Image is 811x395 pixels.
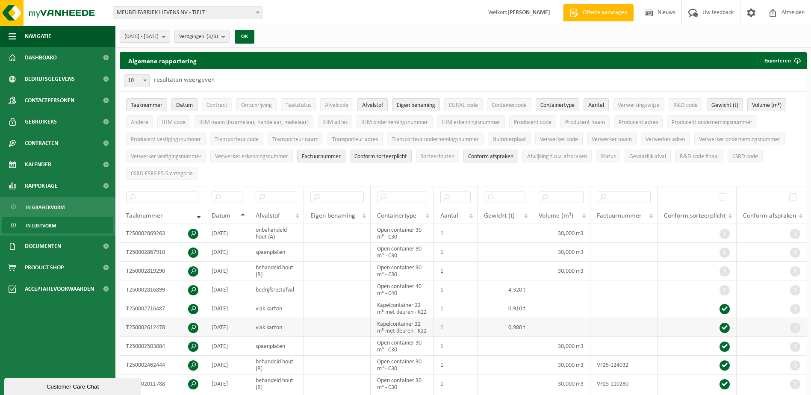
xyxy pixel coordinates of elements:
[434,299,478,318] td: 1
[2,217,113,233] a: In lijstvorm
[387,133,484,145] button: Transporteur ondernemingsnummerTransporteur ondernemingsnummer : Activate to sort
[25,26,51,47] span: Navigatie
[699,136,780,143] span: Verwerker ondernemingsnummer
[560,115,610,128] button: Producent naamProducent naam: Activate to sort
[522,150,592,162] button: Afwijking t.o.v. afsprakenAfwijking t.o.v. afspraken: Activate to sort
[354,153,407,160] span: Conform sorteerplicht
[281,98,316,111] button: TaakstatusTaakstatus: Activate to sort
[507,9,550,16] strong: [PERSON_NAME]
[272,136,319,143] span: Transporteur naam
[397,102,435,109] span: Eigen benaming
[444,98,483,111] button: EURAL codeEURAL code: Activate to sort
[131,119,148,126] span: Andere
[131,102,162,109] span: Taaknummer
[320,98,353,111] button: AfvalcodeAfvalcode: Activate to sort
[157,115,190,128] button: IHM codeIHM code: Activate to sort
[371,262,434,280] td: Open container 30 m³ - C30
[120,299,205,318] td: T250002716487
[371,318,434,337] td: Kapelcontainer 22 m³ met deuren - K22
[711,102,738,109] span: Gewicht (t)
[205,299,249,318] td: [DATE]
[468,153,513,160] span: Conform afspraken
[25,278,94,300] span: Acceptatievoorwaarden
[205,224,249,243] td: [DATE]
[641,133,690,145] button: Verwerker adresVerwerker adres: Activate to sort
[747,98,786,111] button: Volume (m³)Volume (m³): Activate to sort
[302,153,341,160] span: Factuurnummer
[532,337,590,356] td: 30,000 m3
[434,243,478,262] td: 1
[249,318,304,337] td: vlak karton
[120,374,205,393] td: T250002011788
[124,75,149,87] span: 10
[590,374,658,393] td: VF25-110280
[171,98,198,111] button: DatumDatum: Activate to sort
[371,299,434,318] td: Kapelcontainer 22 m³ met deuren - K22
[126,167,198,180] button: CSRD ESRS E5-5 categorieCSRD ESRS E5-5 categorie: Activate to sort
[195,115,313,128] button: IHM naam (inzamelaar, handelaar, makelaar)IHM naam (inzamelaar, handelaar, makelaar): Activate to...
[26,218,56,234] span: In lijstvorm
[629,153,666,160] span: Gevaarlijk afval
[126,150,206,162] button: Verwerker vestigingsnummerVerwerker vestigingsnummer: Activate to sort
[249,224,304,243] td: onbehandeld hout (A)
[332,136,378,143] span: Transporteur adres
[205,374,249,393] td: [DATE]
[154,77,215,83] label: resultaten weergeven
[25,111,57,133] span: Gebruikers
[126,212,163,219] span: Taaknummer
[124,30,159,43] span: [DATE] - [DATE]
[120,30,170,43] button: [DATE] - [DATE]
[249,243,304,262] td: spaanplaten
[434,224,478,243] td: 1
[758,52,806,69] button: Exporteren
[249,280,304,299] td: bedrijfsrestafval
[488,133,531,145] button: NummerplaatNummerplaat: Activate to sort
[392,98,440,111] button: Eigen benamingEigen benaming: Activate to sort
[421,153,454,160] span: Sorteerfouten
[25,175,58,197] span: Rapportage
[442,119,500,126] span: IHM erkenningsnummer
[434,262,478,280] td: 1
[124,74,150,87] span: 10
[120,318,205,337] td: T250002612478
[588,102,604,109] span: Aantal
[371,374,434,393] td: Open container 30 m³ - C30
[371,224,434,243] td: Open container 30 m³ - C30
[205,337,249,356] td: [DATE]
[310,212,355,219] span: Eigen benaming
[120,224,205,243] td: T250002869263
[509,115,556,128] button: Producent codeProducent code: Activate to sort
[25,236,61,257] span: Documenten
[694,133,785,145] button: Verwerker ondernemingsnummerVerwerker ondernemingsnummer: Activate to sort
[514,119,551,126] span: Producent code
[597,212,642,219] span: Factuurnummer
[241,102,272,109] span: Omschrijving
[449,102,478,109] span: EURAL code
[362,102,383,109] span: Afvalstof
[478,280,532,299] td: 4,320 t
[126,115,153,128] button: AndereAndere: Activate to sort
[2,199,113,215] a: In grafiekvorm
[212,212,230,219] span: Datum
[680,153,719,160] span: R&D code finaal
[434,280,478,299] td: 1
[619,119,658,126] span: Producent adres
[176,102,193,109] span: Datum
[478,299,532,318] td: 0,910 t
[492,136,526,143] span: Nummerplaat
[215,153,288,160] span: Verwerker erkenningsnummer
[113,7,262,19] span: MEUBELFABRIEK LIEVENS NV - TIELT
[484,212,515,219] span: Gewicht (t)
[357,115,433,128] button: IHM ondernemingsnummerIHM ondernemingsnummer: Activate to sort
[126,133,206,145] button: Producent vestigingsnummerProducent vestigingsnummer: Activate to sort
[743,212,796,219] span: Conform afspraken
[120,262,205,280] td: T250002819290
[205,280,249,299] td: [DATE]
[25,47,57,68] span: Dashboard
[131,171,193,177] span: CSRD ESRS E5-5 categorie
[25,68,75,90] span: Bedrijfsgegevens
[377,212,416,219] span: Containertype
[210,150,293,162] button: Verwerker erkenningsnummerVerwerker erkenningsnummer: Activate to sort
[646,136,685,143] span: Verwerker adres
